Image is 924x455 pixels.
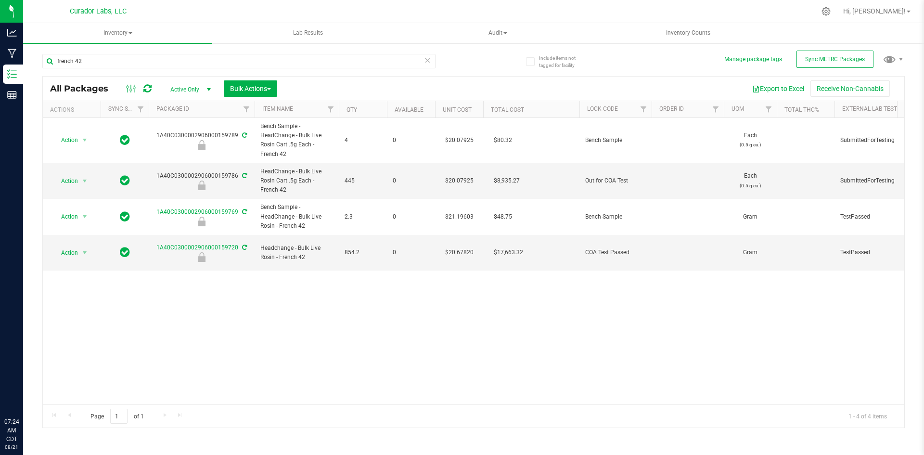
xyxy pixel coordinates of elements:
button: Manage package tags [724,55,782,64]
span: Sync from Compliance System [241,172,247,179]
div: Actions [50,106,97,113]
a: Filter [133,101,149,117]
iframe: Resource center unread badge [28,377,40,388]
button: Bulk Actions [224,80,277,97]
span: Action [52,133,78,147]
td: $21.19603 [435,199,483,235]
span: 0 [393,176,429,185]
a: Item Name [262,105,293,112]
a: Unit Cost [443,106,472,113]
span: 854.2 [345,248,381,257]
td: $20.07925 [435,118,483,163]
span: Curador Labs, LLC [70,7,127,15]
span: 0 [393,248,429,257]
span: In Sync [120,246,130,259]
inline-svg: Analytics [7,28,17,38]
a: Total Cost [491,106,524,113]
input: Search Package ID, Item Name, SKU, Lot or Part Number... [42,54,436,68]
span: Lab Results [280,29,336,37]
a: Package ID [156,105,189,112]
span: Action [52,174,78,188]
input: 1 [110,409,128,424]
span: Sync from Compliance System [241,208,247,215]
span: select [79,210,91,223]
a: 1A40C0300002906000159769 [156,208,238,215]
span: Bench Sample - HeadChange - Bulk Live Rosin - French 42 [260,203,333,231]
span: Bench Sample [585,136,646,145]
a: Available [395,106,423,113]
a: Inventory [23,23,212,43]
div: Manage settings [820,7,832,16]
td: $20.67820 [435,235,483,271]
div: COA Test Passed [147,252,256,262]
span: In Sync [120,133,130,147]
span: Action [52,210,78,223]
p: 07:24 AM CDT [4,417,19,443]
a: Lab Results [213,23,402,43]
span: select [79,174,91,188]
p: 08/21 [4,443,19,451]
span: Sync from Compliance System [241,132,247,139]
span: Page of 1 [82,409,152,424]
span: Sync METRC Packages [805,56,865,63]
span: COA Test Passed [585,248,646,257]
a: Audit [403,23,592,43]
a: External Lab Test Result [842,105,918,112]
span: Bulk Actions [230,85,271,92]
span: Each [730,171,771,190]
span: select [79,246,91,260]
button: Sync METRC Packages [796,51,873,68]
iframe: Resource center [10,378,38,407]
span: In Sync [120,174,130,187]
span: 0 [393,212,429,221]
span: Sync from Compliance System [241,244,247,251]
span: Bench Sample - HeadChange - Bulk Live Rosin Cart .5g Each - French 42 [260,122,333,159]
div: Bench Sample [147,140,256,150]
inline-svg: Reports [7,90,17,100]
span: 4 [345,136,381,145]
span: $48.75 [489,210,517,224]
a: Total THC% [784,106,819,113]
a: 1A40C0300002906000159720 [156,244,238,251]
button: Export to Excel [746,80,810,97]
a: Filter [761,101,777,117]
span: 0 [393,136,429,145]
span: Inventory Counts [653,29,723,37]
div: 1A40C0300002906000159786 [147,171,256,190]
span: HeadChange - Bulk Live Rosin Cart .5g Each - French 42 [260,167,333,195]
a: Lock Code [587,105,618,112]
a: Sync Status [108,105,145,112]
div: Out for COA Test [147,181,256,190]
span: 1 - 4 of 4 items [841,409,895,423]
span: select [79,133,91,147]
span: 445 [345,176,381,185]
inline-svg: Manufacturing [7,49,17,58]
span: Out for COA Test [585,176,646,185]
a: Order Id [659,105,684,112]
td: $20.07925 [435,163,483,199]
span: Audit [404,24,592,43]
button: Receive Non-Cannabis [810,80,890,97]
span: 2.3 [345,212,381,221]
p: (0.5 g ea.) [730,181,771,190]
a: Filter [323,101,339,117]
a: Qty [346,106,357,113]
a: UOM [731,105,744,112]
span: Hi, [PERSON_NAME]! [843,7,906,15]
div: Bench Sample [147,217,256,226]
a: Inventory Counts [593,23,783,43]
span: $80.32 [489,133,517,147]
div: 1A40C0300002906000159789 [147,131,256,150]
span: Gram [730,248,771,257]
a: Filter [708,101,724,117]
span: Action [52,246,78,260]
span: Clear [424,54,431,66]
span: Include items not tagged for facility [539,54,587,69]
span: All Packages [50,83,118,94]
span: Headchange - Bulk Live Rosin - French 42 [260,244,333,262]
inline-svg: Inventory [7,69,17,79]
span: Bench Sample [585,212,646,221]
p: (0.5 g ea.) [730,140,771,149]
span: $17,663.32 [489,246,528,260]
